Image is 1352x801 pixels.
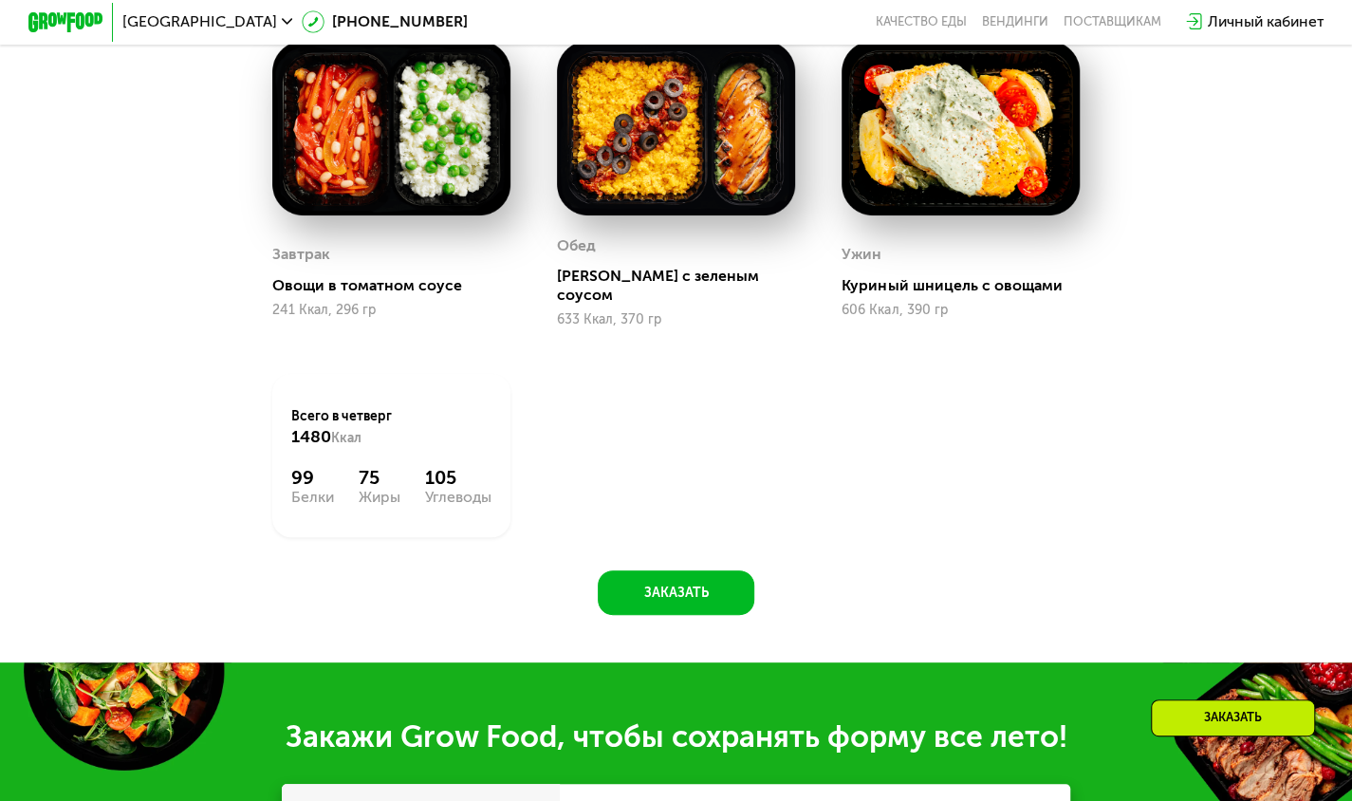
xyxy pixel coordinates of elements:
[842,276,1095,295] div: Куриный шницель с овощами
[876,14,967,29] a: Качество еды
[425,490,491,505] div: Углеводы
[302,10,468,33] a: [PHONE_NUMBER]
[1064,14,1161,29] div: поставщикам
[272,240,330,269] div: Завтрак
[557,232,596,260] div: Обед
[1207,10,1324,33] div: Личный кабинет
[982,14,1048,29] a: Вендинги
[291,426,331,447] span: 1480
[842,303,1080,318] div: 606 Ккал, 390 гр
[359,490,400,505] div: Жиры
[291,490,334,505] div: Белки
[291,467,334,490] div: 99
[842,240,881,269] div: Ужин
[1151,699,1315,736] div: Заказать
[557,267,810,305] div: [PERSON_NAME] с зеленым соусом
[272,276,526,295] div: Овощи в томатном соусе
[291,407,491,449] div: Всего в четверг
[598,570,754,616] button: Заказать
[557,312,795,327] div: 633 Ккал, 370 гр
[331,430,361,446] span: Ккал
[122,14,277,29] span: [GEOGRAPHIC_DATA]
[359,467,400,490] div: 75
[425,467,491,490] div: 105
[272,303,510,318] div: 241 Ккал, 296 гр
